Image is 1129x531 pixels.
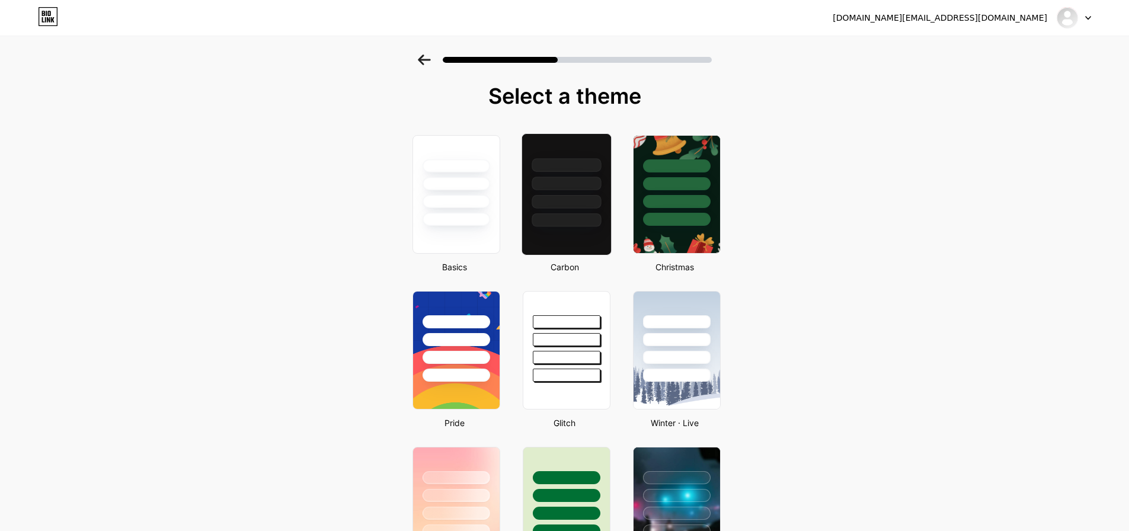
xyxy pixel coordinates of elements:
div: Christmas [629,261,721,273]
div: Pride [409,417,500,429]
div: [DOMAIN_NAME][EMAIL_ADDRESS][DOMAIN_NAME] [833,12,1047,24]
div: Select a theme [408,84,722,108]
div: Carbon [519,261,610,273]
div: Glitch [519,417,610,429]
div: Winter · Live [629,417,721,429]
img: H.pink H.pink [1056,7,1079,29]
div: Basics [409,261,500,273]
